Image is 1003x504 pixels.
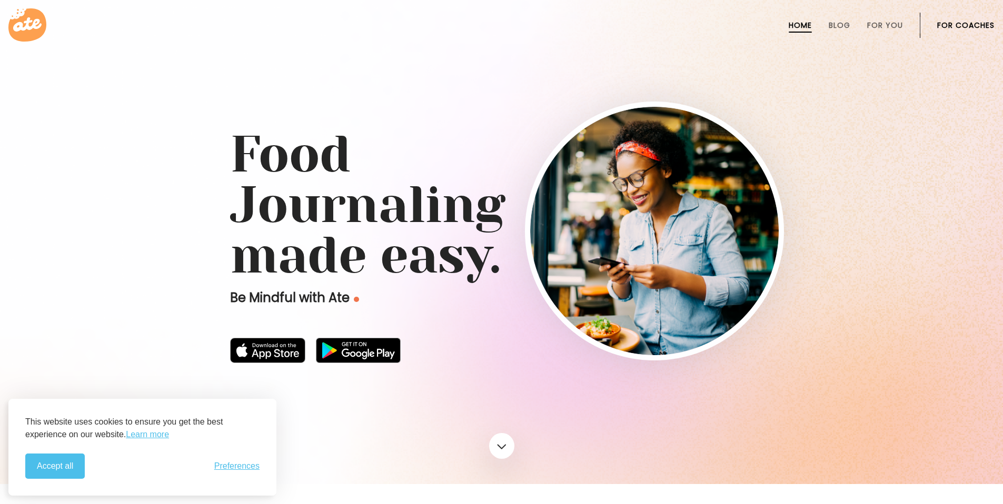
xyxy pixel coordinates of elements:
[937,21,995,29] a: For Coaches
[316,338,401,363] img: badge-download-google.png
[867,21,903,29] a: For You
[214,461,260,471] button: Toggle preferences
[230,338,306,363] img: badge-download-apple.svg
[25,453,85,479] button: Accept all cookies
[530,107,779,355] img: home-hero-img-rounded.png
[829,21,850,29] a: Blog
[230,289,525,306] p: Be Mindful with Ate
[230,129,773,281] h1: Food Journaling made easy.
[25,416,260,441] p: This website uses cookies to ensure you get the best experience on our website.
[126,428,169,441] a: Learn more
[214,461,260,471] span: Preferences
[789,21,812,29] a: Home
